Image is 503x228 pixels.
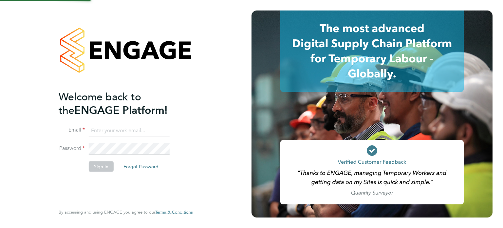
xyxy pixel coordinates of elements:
[59,90,186,117] h2: ENGAGE Platform!
[118,161,164,172] button: Forgot Password
[89,161,114,172] button: Sign In
[155,210,193,215] a: Terms & Conditions
[59,127,85,134] label: Email
[59,145,85,152] label: Password
[59,90,141,116] span: Welcome back to the
[59,209,193,215] span: By accessing and using ENGAGE you agree to our
[89,125,170,136] input: Enter your work email...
